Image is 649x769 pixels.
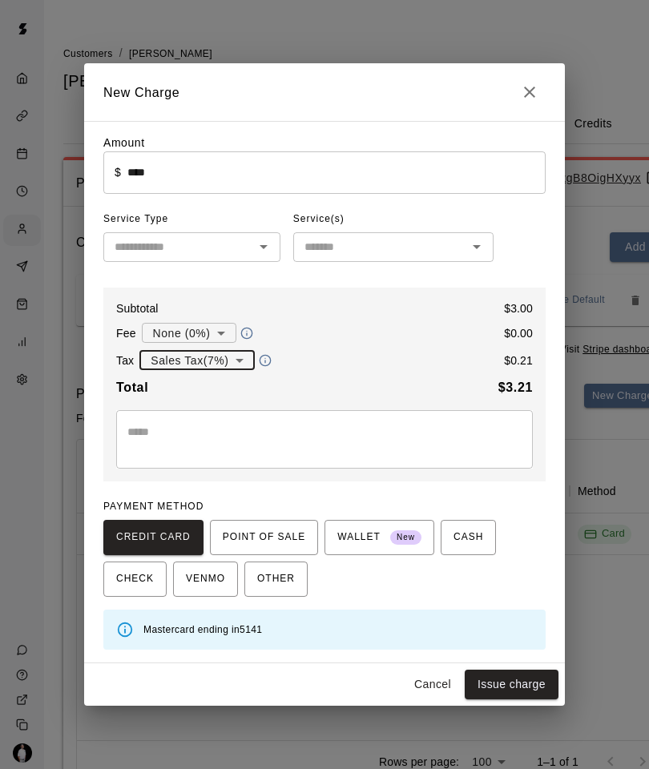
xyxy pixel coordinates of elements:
[139,345,254,375] div: Sales Tax ( 7 %)
[293,207,345,232] span: Service(s)
[257,566,295,592] span: OTHER
[103,501,204,512] span: PAYMENT METHOD
[116,352,134,368] p: Tax
[84,63,565,121] h2: New Charge
[244,562,308,597] button: OTHER
[103,136,145,149] label: Amount
[498,380,533,394] b: $ 3.21
[337,525,421,550] span: WALLET
[103,562,167,597] button: CHECK
[504,300,533,316] p: $ 3.00
[465,670,558,699] button: Issue charge
[504,352,533,368] p: $ 0.21
[116,525,191,550] span: CREDIT CARD
[116,325,136,341] p: Fee
[143,624,262,635] span: Mastercard ending in 5141
[142,318,236,348] div: None (0%)
[103,207,280,232] span: Service Type
[466,236,488,258] button: Open
[453,525,483,550] span: CASH
[116,380,148,394] b: Total
[390,527,421,549] span: New
[173,562,238,597] button: VENMO
[324,520,434,555] button: WALLET New
[407,670,458,699] button: Cancel
[103,520,204,555] button: CREDIT CARD
[504,325,533,341] p: $ 0.00
[186,566,225,592] span: VENMO
[210,520,318,555] button: POINT OF SALE
[252,236,275,258] button: Open
[514,76,546,108] button: Close
[223,525,305,550] span: POINT OF SALE
[116,566,154,592] span: CHECK
[115,164,121,180] p: $
[116,300,159,316] p: Subtotal
[441,520,496,555] button: CASH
